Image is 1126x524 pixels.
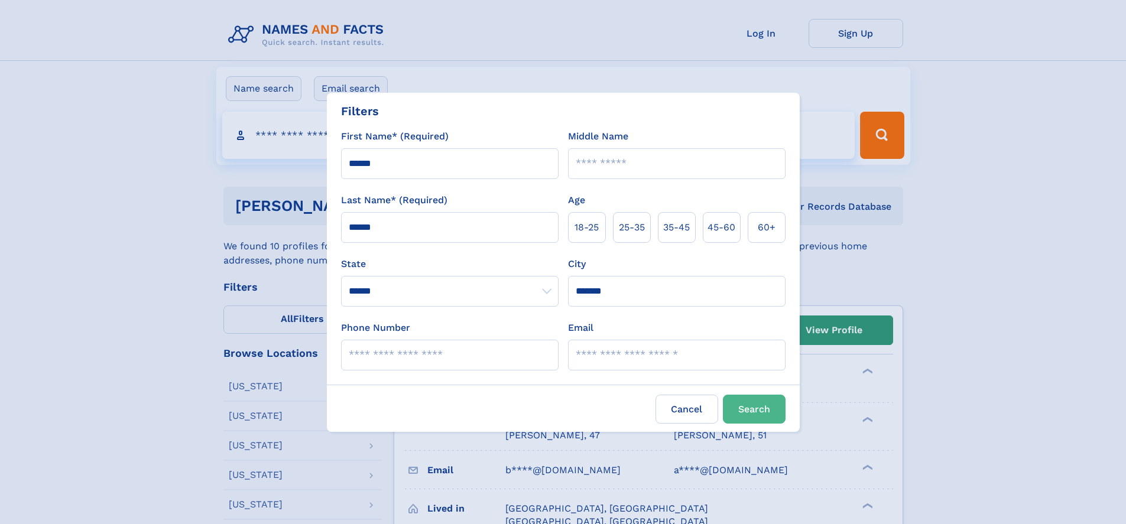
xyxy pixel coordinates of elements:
label: Last Name* (Required) [341,193,447,207]
span: 25‑35 [619,220,645,235]
label: First Name* (Required) [341,129,449,144]
label: Middle Name [568,129,628,144]
label: City [568,257,586,271]
label: State [341,257,559,271]
label: Cancel [656,395,718,424]
span: 18‑25 [575,220,599,235]
div: Filters [341,102,379,120]
span: 60+ [758,220,775,235]
button: Search [723,395,786,424]
label: Email [568,321,593,335]
label: Age [568,193,585,207]
label: Phone Number [341,321,410,335]
span: 35‑45 [663,220,690,235]
span: 45‑60 [708,220,735,235]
